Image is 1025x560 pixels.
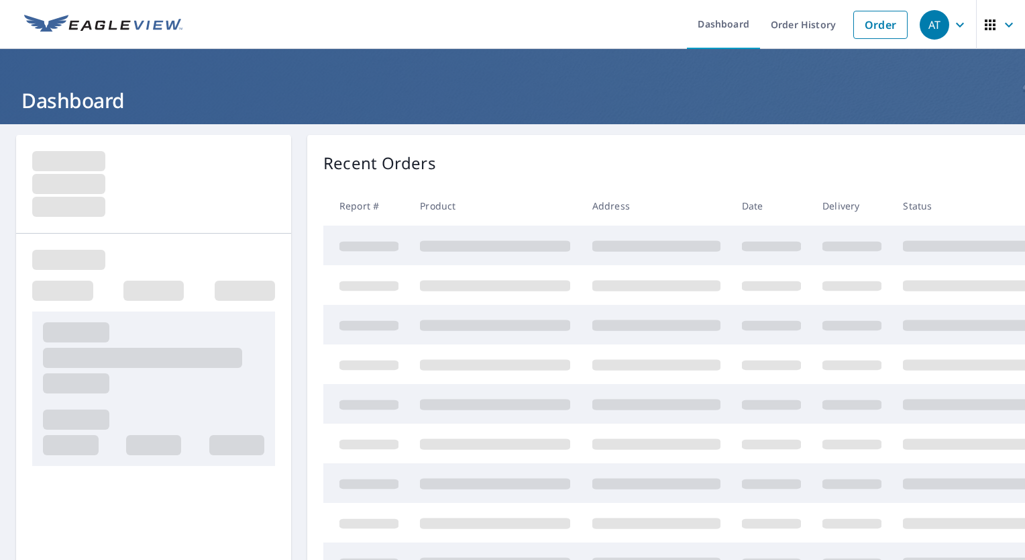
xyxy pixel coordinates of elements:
th: Product [409,186,581,226]
h1: Dashboard [16,87,1009,114]
a: Order [853,11,908,39]
th: Date [731,186,812,226]
th: Address [582,186,731,226]
th: Delivery [812,186,892,226]
th: Report # [323,186,409,226]
p: Recent Orders [323,151,436,175]
div: AT [920,10,949,40]
img: EV Logo [24,15,182,35]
